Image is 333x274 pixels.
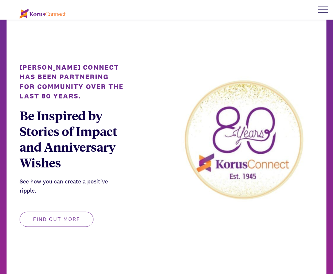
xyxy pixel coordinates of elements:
[20,108,124,170] div: Be Inspired by Stories of Impact and Anniversary Wishes
[20,212,93,227] button: Find out more
[20,9,66,19] img: korus-connect%2Fc5177985-88d5-491d-9cd7-4a1febad1357_logo.svg
[20,216,93,222] a: Find out more
[20,177,124,196] div: See how you can create a positive ripple.
[20,62,124,101] div: [PERSON_NAME] Connect has been partnering for community over the last 80 years.
[172,76,314,202] img: aNNKw55xUNkB1CeJ_80thlogowgoldframe.jpg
